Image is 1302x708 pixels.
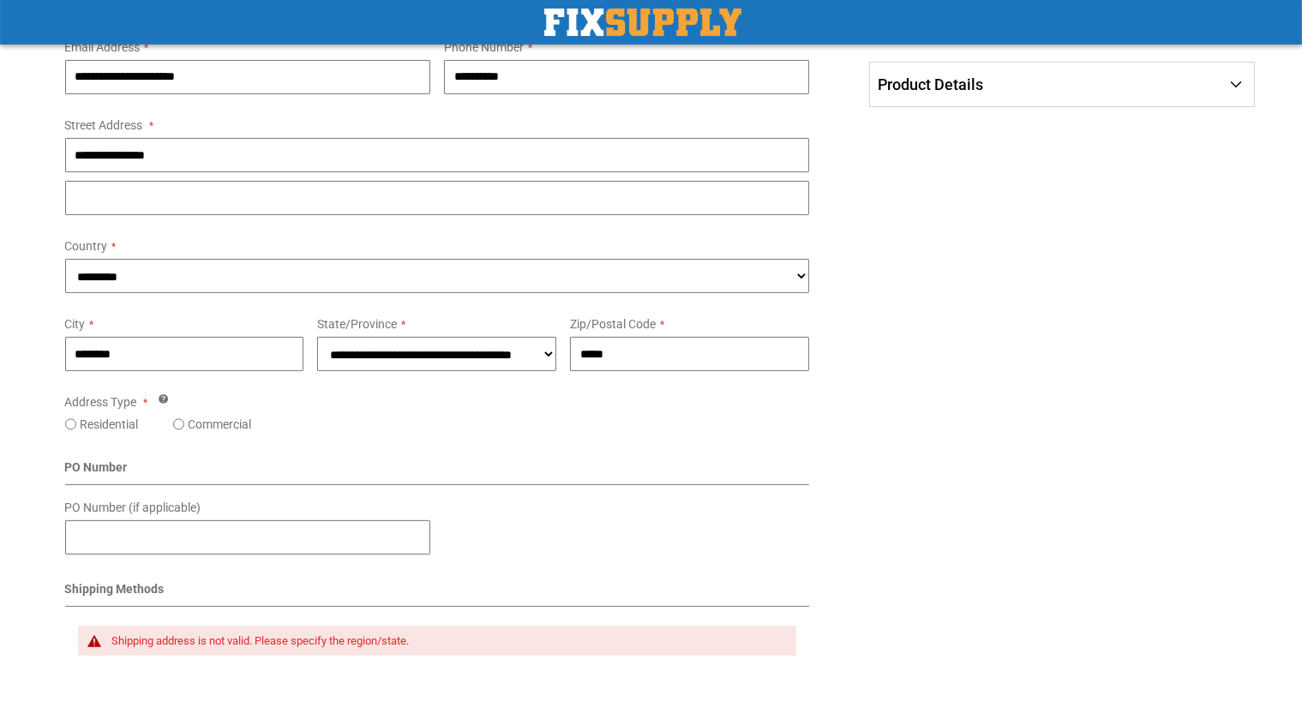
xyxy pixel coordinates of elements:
span: Address Type [65,395,137,409]
img: Fix Industrial Supply [544,9,741,36]
span: Phone Number [444,40,524,54]
div: Shipping Methods [65,580,810,607]
a: store logo [544,9,741,36]
span: Email Address [65,40,141,54]
span: PO Number (if applicable) [65,501,201,514]
span: Street Address [65,118,143,132]
span: City [65,317,86,331]
label: Commercial [189,416,252,433]
span: Product Details [878,75,983,93]
div: Shipping address is not valid. Please specify the region/state. [112,634,780,648]
span: Zip/Postal Code [570,317,656,331]
span: State/Province [317,317,397,331]
div: PO Number [65,459,810,485]
span: Country [65,239,108,253]
label: Residential [81,416,139,433]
